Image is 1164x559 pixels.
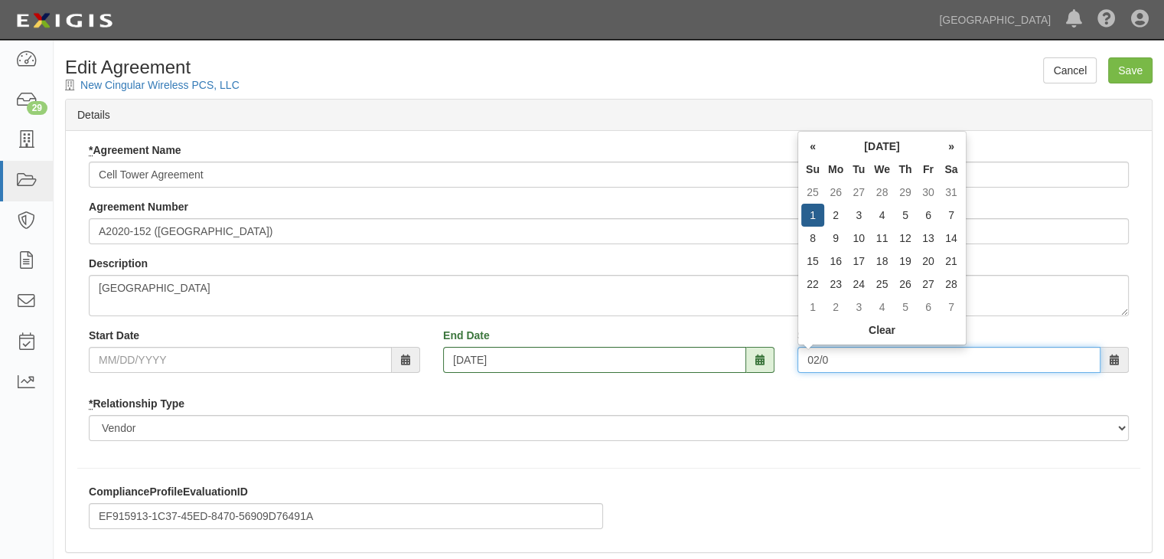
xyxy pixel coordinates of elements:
label: ComplianceProfileEvaluationID [89,484,248,499]
td: 8 [801,227,824,250]
td: 20 [917,250,940,273]
th: Th [894,158,917,181]
img: logo-5460c22ac91f19d4615b14bd174203de0afe785f0fc80cf4dbbc73dc1793850b.png [11,7,117,34]
td: 26 [894,273,917,296]
th: Clear [801,319,963,342]
td: 16 [824,250,847,273]
th: « [801,135,824,158]
td: 4 [870,204,894,227]
div: 29 [27,101,47,115]
input: MM/DD/YYYY [89,347,392,373]
td: 31 [940,181,963,204]
th: We [870,158,894,181]
td: 27 [917,273,940,296]
label: End Date [443,328,490,343]
th: » [940,135,963,158]
td: 22 [801,273,824,296]
a: [GEOGRAPHIC_DATA] [931,5,1058,35]
td: 25 [870,273,894,296]
a: Cancel [1043,57,1097,83]
td: 11 [870,227,894,250]
td: 6 [917,204,940,227]
td: 5 [894,296,917,319]
td: 10 [847,227,870,250]
input: MM/DD/YYYY [797,347,1100,373]
td: 6 [917,296,940,319]
td: 25 [801,181,824,204]
th: Mo [824,158,847,181]
th: Su [801,158,824,181]
td: 3 [847,296,870,319]
i: Help Center - Complianz [1097,11,1116,29]
input: MM/DD/YYYY [443,347,746,373]
td: 24 [847,273,870,296]
th: Tu [847,158,870,181]
input: Save [1108,57,1153,83]
td: 28 [870,181,894,204]
div: Details [66,100,1152,131]
a: New Cingular Wireless PCS, LLC [80,79,240,91]
th: Fr [917,158,940,181]
td: 27 [847,181,870,204]
label: Start Date [89,328,139,343]
td: 9 [824,227,847,250]
td: 4 [870,296,894,319]
td: 28 [940,273,963,296]
td: 2 [824,296,847,319]
td: 13 [917,227,940,250]
td: 3 [847,204,870,227]
td: 14 [940,227,963,250]
td: 30 [917,181,940,204]
td: 18 [870,250,894,273]
th: Sa [940,158,963,181]
td: 21 [940,250,963,273]
label: Agreement Name [89,142,181,158]
td: 19 [894,250,917,273]
td: 7 [940,296,963,319]
label: Agreement Number [89,199,188,214]
label: Relationship Type [89,396,184,411]
td: 17 [847,250,870,273]
th: [DATE] [824,135,940,158]
td: 5 [894,204,917,227]
h1: Edit Agreement [65,57,1153,77]
td: 15 [801,250,824,273]
td: 7 [940,204,963,227]
td: 1 [801,204,824,227]
abbr: required [89,397,93,410]
textarea: [GEOGRAPHIC_DATA] [89,275,1129,316]
td: 2 [824,204,847,227]
abbr: required [89,144,93,156]
td: 1 [801,296,824,319]
td: 26 [824,181,847,204]
td: 29 [894,181,917,204]
td: 12 [894,227,917,250]
td: 23 [824,273,847,296]
label: Description [89,256,148,271]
